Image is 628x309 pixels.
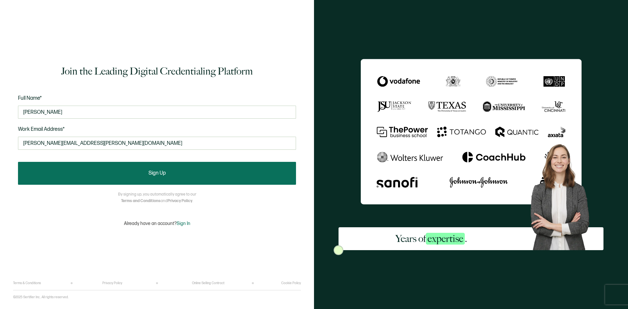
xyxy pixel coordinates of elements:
button: Sign Up [18,162,296,185]
h2: Years of . [395,232,467,245]
a: Terms and Conditions [121,198,161,203]
p: By signing up, you automatically agree to our and . [118,191,196,204]
a: Online Selling Contract [192,281,224,285]
span: Full Name* [18,95,42,101]
img: Sertifier Signup [334,245,343,255]
input: Jane Doe [18,106,296,119]
p: ©2025 Sertifier Inc.. All rights reserved. [13,295,69,299]
a: Cookie Policy [281,281,301,285]
input: Enter your work email address [18,137,296,150]
span: expertise [426,233,465,245]
img: Sertifier Signup - Years of <span class="strong-h">expertise</span>. [361,59,582,204]
a: Privacy Policy [102,281,122,285]
a: Privacy Policy [167,198,192,203]
h1: Join the Leading Digital Credentialing Platform [61,65,253,78]
a: Terms & Conditions [13,281,41,285]
span: Work Email Address* [18,126,65,132]
span: Sign Up [148,171,166,176]
img: Sertifier Signup - Years of <span class="strong-h">expertise</span>. Hero [524,139,603,250]
p: Already have an account? [124,221,190,226]
span: Sign In [177,221,190,226]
